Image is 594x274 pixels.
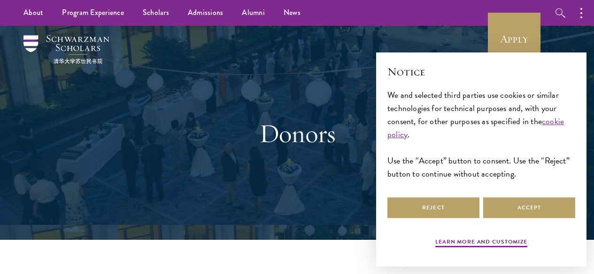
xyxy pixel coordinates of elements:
[387,64,575,80] h2: Notice
[387,115,564,141] a: cookie policy
[135,117,459,149] h1: Donors
[435,237,527,249] button: Learn more and customize
[488,13,540,65] a: Apply
[23,35,109,64] img: Schwarzman Scholars
[387,89,575,181] div: We and selected third parties use cookies or similar technologies for technical purposes and, wit...
[483,197,575,218] button: Accept
[387,197,479,218] button: Reject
